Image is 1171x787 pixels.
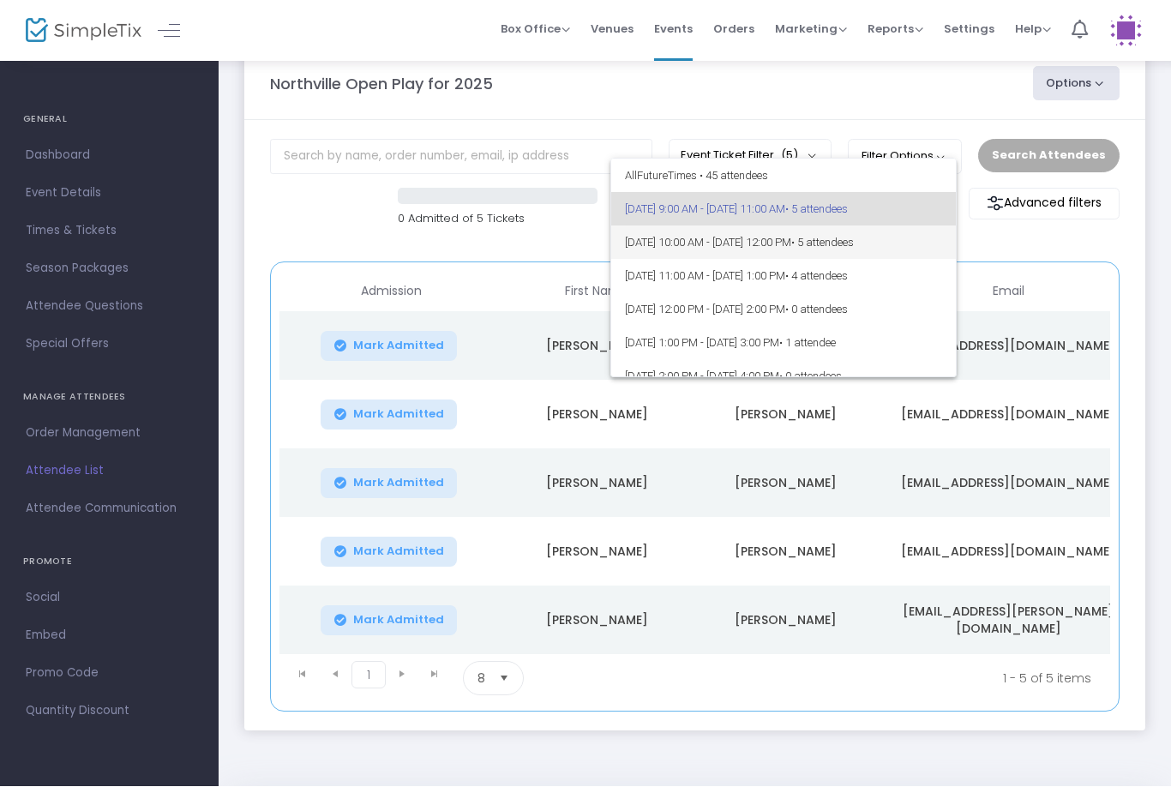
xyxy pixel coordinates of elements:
span: • 1 attendee [779,337,836,350]
span: [DATE] 12:00 PM - [DATE] 2:00 PM [625,293,943,327]
span: All Future Times • 45 attendees [625,159,943,193]
span: [DATE] 11:00 AM - [DATE] 1:00 PM [625,260,943,293]
span: [DATE] 1:00 PM - [DATE] 3:00 PM [625,327,943,360]
span: • 0 attendees [785,303,848,316]
span: [DATE] 10:00 AM - [DATE] 12:00 PM [625,226,943,260]
span: [DATE] 2:00 PM - [DATE] 4:00 PM [625,360,943,393]
span: • 5 attendees [785,203,848,216]
span: [DATE] 9:00 AM - [DATE] 11:00 AM [625,193,943,226]
span: • 4 attendees [785,270,848,283]
span: • 5 attendees [791,237,854,249]
span: • 0 attendees [779,370,842,383]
